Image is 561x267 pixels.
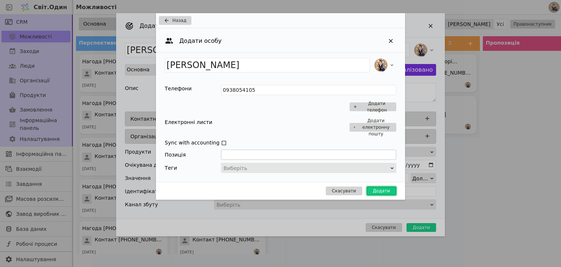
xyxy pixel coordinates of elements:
font: Додати особу [179,37,222,44]
font: Електронні листи [165,119,212,125]
img: МЧ [374,59,388,72]
font: Назад [172,18,186,23]
input: Ім'я [165,58,370,72]
font: Теги [165,165,177,171]
font: Скасувати [332,188,356,193]
div: Додати можливість [156,13,405,200]
font: Телефони [165,86,192,91]
font: Додати електронну пошту [362,118,389,136]
font: Додати [373,188,390,193]
font: Додати телефон [367,101,387,113]
font: Позиція [165,152,186,158]
div: Sync with accounting [165,139,220,147]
